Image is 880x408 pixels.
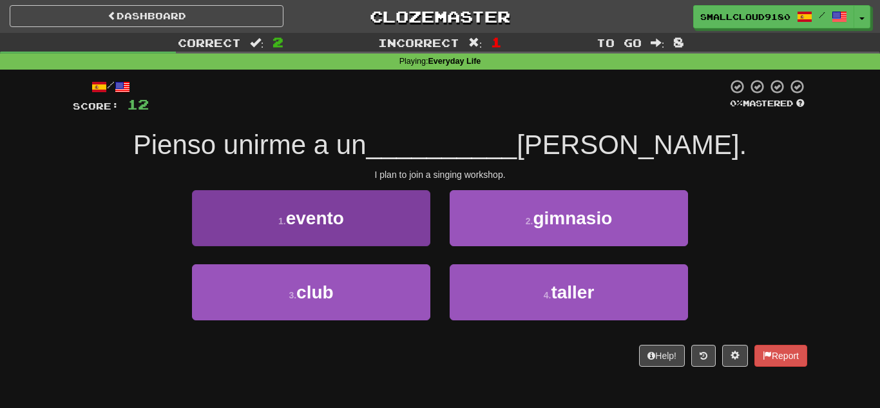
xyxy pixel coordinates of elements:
[192,190,430,246] button: 1.evento
[428,57,481,66] strong: Everyday Life
[10,5,283,27] a: Dashboard
[133,130,367,160] span: Pienso unirme a un
[691,345,716,367] button: Round history (alt+y)
[754,345,807,367] button: Report
[273,34,283,50] span: 2
[673,34,684,50] span: 8
[296,282,334,302] span: club
[73,168,807,181] div: I plan to join a singing workshop.
[286,208,344,228] span: evento
[533,208,612,228] span: gimnasio
[178,36,241,49] span: Correct
[278,216,286,226] small: 1 .
[517,130,747,160] span: [PERSON_NAME].
[491,34,502,50] span: 1
[468,37,483,48] span: :
[819,10,825,19] span: /
[693,5,854,28] a: SmallCloud9180 /
[127,96,149,112] span: 12
[551,282,594,302] span: taller
[526,216,533,226] small: 2 .
[303,5,577,28] a: Clozemaster
[289,290,296,300] small: 3 .
[700,11,790,23] span: SmallCloud9180
[73,79,149,95] div: /
[727,98,807,110] div: Mastered
[450,190,688,246] button: 2.gimnasio
[450,264,688,320] button: 4.taller
[192,264,430,320] button: 3.club
[73,101,119,112] span: Score:
[367,130,517,160] span: __________
[250,37,264,48] span: :
[544,290,551,300] small: 4 .
[597,36,642,49] span: To go
[378,36,459,49] span: Incorrect
[651,37,665,48] span: :
[730,98,743,108] span: 0 %
[639,345,685,367] button: Help!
